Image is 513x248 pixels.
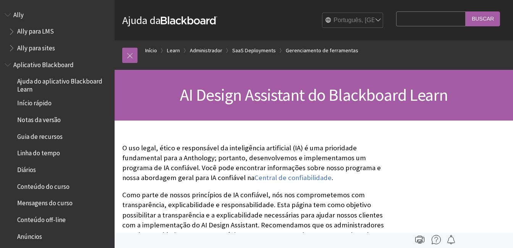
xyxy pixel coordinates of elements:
span: Diários [17,163,36,174]
img: More help [432,235,441,244]
a: Central de confiabilidade [254,173,332,182]
a: SaaS Deployments [232,46,276,55]
a: Learn [167,46,180,55]
span: Mensagens do curso [17,197,73,207]
p: O uso legal, ético e responsável da inteligência artificial (IA) é uma prioridade fundamental par... [122,143,392,183]
select: Site Language Selector [322,13,384,28]
span: Ally para LMS [17,25,54,35]
span: Aplicativo Blackboard [13,58,74,69]
input: Buscar [466,11,500,26]
span: Notas da versão [17,113,61,124]
nav: Book outline for Anthology Ally Help [5,8,110,55]
span: Ajuda do aplicativo Blackboard Learn [17,75,109,93]
span: Linha do tempo [17,147,60,157]
img: Print [415,235,424,244]
span: Anúncios [17,230,42,240]
img: Follow this page [447,235,456,244]
span: Início rápido [17,97,52,107]
span: Conteúdo off-line [17,213,66,224]
span: AI Design Assistant do Blackboard Learn [180,84,448,105]
strong: Blackboard [161,16,217,24]
span: Conteúdo do curso [17,180,70,190]
a: Administrador [190,46,222,55]
span: Guia de recursos [17,130,63,140]
span: Ally para sites [17,42,55,52]
span: Ally [13,8,24,19]
a: Gerenciamento de ferramentas [286,46,358,55]
a: Ajuda daBlackboard [122,13,217,27]
a: Início [145,46,157,55]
